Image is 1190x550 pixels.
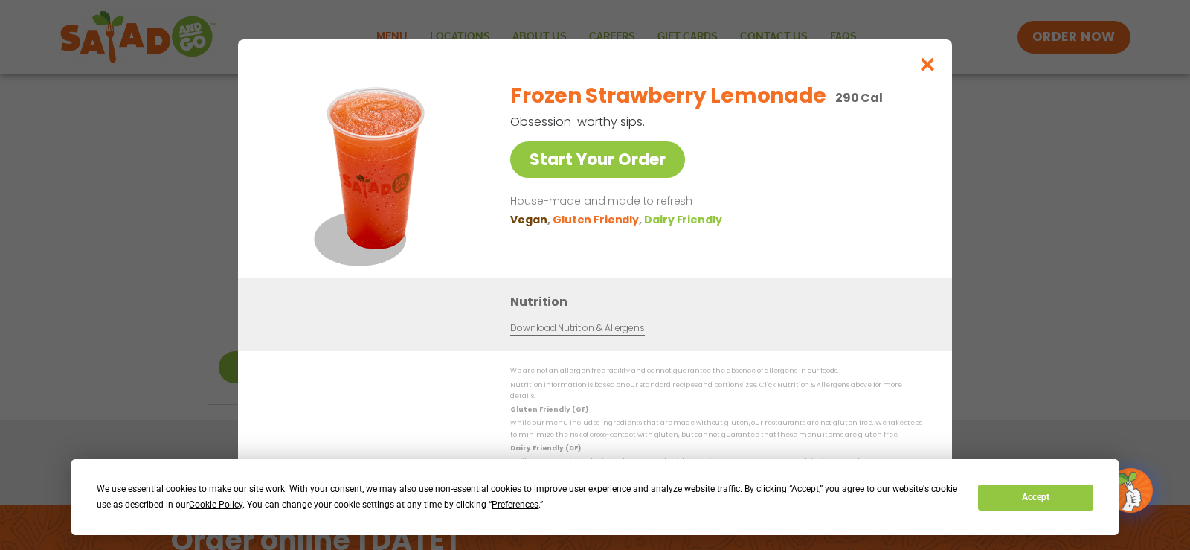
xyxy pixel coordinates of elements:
p: Nutrition information is based on our standard recipes and portion sizes. Click Nutrition & Aller... [510,379,922,402]
div: Cookie Consent Prompt [71,459,1119,535]
div: We use essential cookies to make our site work. With your consent, we may also use non-essential ... [97,482,960,513]
h2: Frozen Strawberry Lemonade [510,80,826,112]
p: While our menu includes ingredients that are made without gluten, our restaurants are not gluten ... [510,418,922,441]
span: Preferences [492,499,538,510]
p: House-made and made to refresh [510,193,916,211]
p: Obsession-worthy sips. [510,112,845,131]
img: Featured product photo for Frozen Strawberry Lemonade [271,69,480,278]
button: Close modal [904,39,952,89]
a: Start Your Order [510,141,685,178]
li: Dairy Friendly [644,211,724,227]
p: While our menu includes foods that are made without dairy, our restaurants are not dairy free. We... [510,456,922,479]
img: wpChatIcon [1110,470,1151,511]
li: Gluten Friendly [553,211,644,227]
p: 290 Cal [835,89,883,107]
a: Download Nutrition & Allergens [510,322,644,336]
p: We are not an allergen free facility and cannot guarantee the absence of allergens in our foods. [510,365,922,377]
h3: Nutrition [510,292,930,311]
li: Vegan [510,211,553,227]
span: Cookie Policy [189,499,242,510]
button: Accept [978,485,1093,511]
strong: Gluten Friendly (GF) [510,405,588,414]
strong: Dairy Friendly (DF) [510,444,580,453]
